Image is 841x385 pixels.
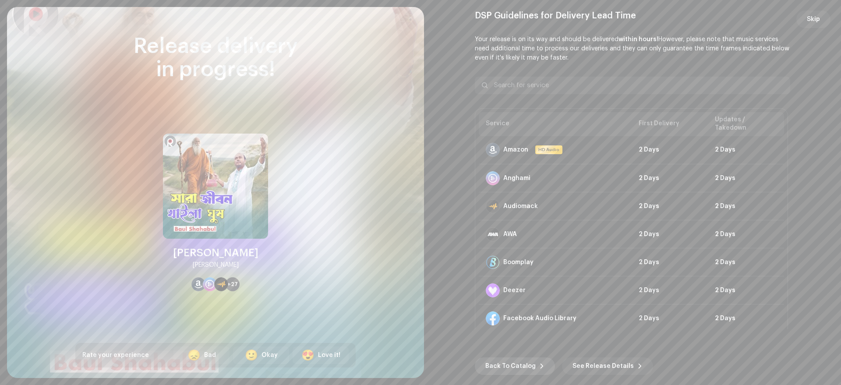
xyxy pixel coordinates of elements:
[503,203,538,210] div: Audiomack
[632,248,708,276] td: 2 Days
[503,231,517,238] div: AWA
[163,134,268,239] img: 5bed2042-fb1b-4112-9237-eb88883d84d6
[708,136,784,164] td: 2 Days
[187,350,201,360] div: 😞
[708,304,784,332] td: 2 Days
[227,281,238,288] span: +27
[479,112,632,136] th: Service
[632,276,708,304] td: 2 Days
[193,260,239,270] div: [PERSON_NAME]
[173,246,258,260] div: [PERSON_NAME]
[485,357,536,375] span: Back To Catalog
[618,36,658,42] b: within hours!
[475,357,555,375] button: Back To Catalog
[318,351,340,360] div: Love it!
[796,11,830,28] button: Skip
[261,351,278,360] div: Okay
[475,35,790,63] p: Your release is on its way and should be delivered However, please note that music services need ...
[204,351,216,360] div: Bad
[503,287,526,294] div: Deezer
[82,352,149,358] span: Rate your experience
[75,35,356,81] div: Release delivery in progress!
[536,146,562,153] span: HD Audio
[572,357,634,375] span: See Release Details
[301,350,314,360] div: 😍
[708,192,784,220] td: 2 Days
[503,259,534,266] div: Boomplay
[807,11,820,28] span: Skip
[503,146,528,153] div: Amazon
[708,248,784,276] td: 2 Days
[562,357,653,375] button: See Release Details
[708,276,784,304] td: 2 Days
[708,164,784,192] td: 2 Days
[632,304,708,332] td: 2 Days
[632,192,708,220] td: 2 Days
[632,136,708,164] td: 2 Days
[632,112,708,136] th: First Delivery
[708,112,784,136] th: Updates / Takedown
[475,77,790,94] input: Search for service
[632,164,708,192] td: 2 Days
[503,315,576,322] div: Facebook Audio Library
[708,220,784,248] td: 2 Days
[632,220,708,248] td: 2 Days
[475,11,790,21] div: DSP Guidelines for Delivery Lead Time
[503,175,530,182] div: Anghami
[245,350,258,360] div: 🙂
